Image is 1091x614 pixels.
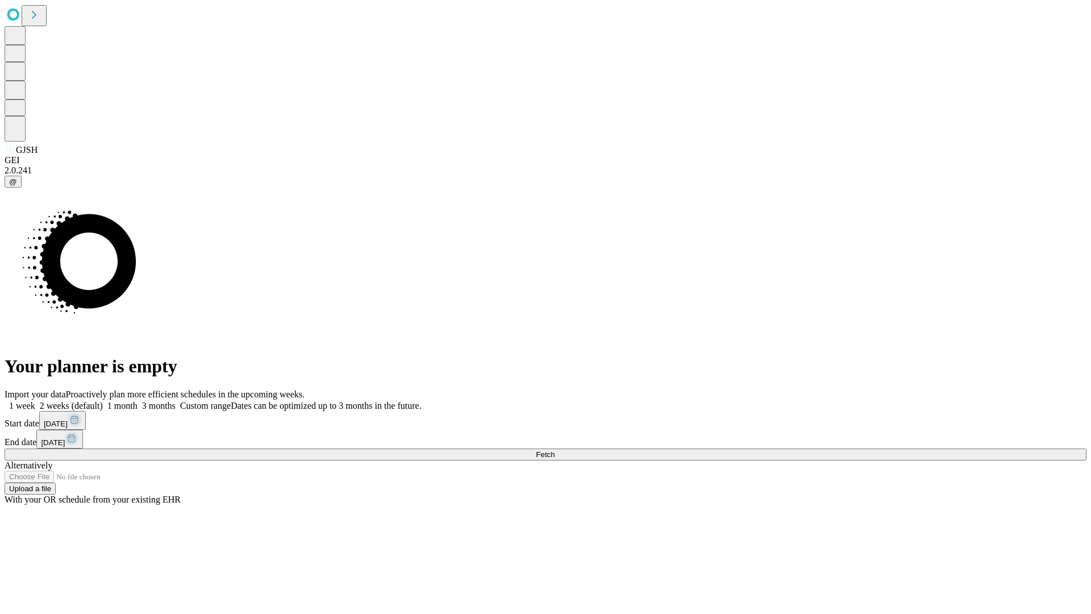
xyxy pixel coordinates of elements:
span: @ [9,177,17,186]
span: Fetch [536,450,555,459]
div: Start date [5,411,1086,430]
button: [DATE] [36,430,83,449]
button: @ [5,176,22,188]
span: Proactively plan more efficient schedules in the upcoming weeks. [66,389,305,399]
span: Dates can be optimized up to 3 months in the future. [231,401,421,410]
button: [DATE] [39,411,86,430]
div: GEI [5,155,1086,165]
h1: Your planner is empty [5,356,1086,377]
span: [DATE] [41,438,65,447]
span: GJSH [16,145,38,155]
span: With your OR schedule from your existing EHR [5,495,181,504]
button: Upload a file [5,483,56,495]
div: 2.0.241 [5,165,1086,176]
span: Custom range [180,401,231,410]
span: [DATE] [44,420,68,428]
span: Import your data [5,389,66,399]
span: 3 months [142,401,176,410]
span: 1 month [107,401,138,410]
span: 1 week [9,401,35,410]
button: Fetch [5,449,1086,460]
span: 2 weeks (default) [40,401,103,410]
div: End date [5,430,1086,449]
span: Alternatively [5,460,52,470]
